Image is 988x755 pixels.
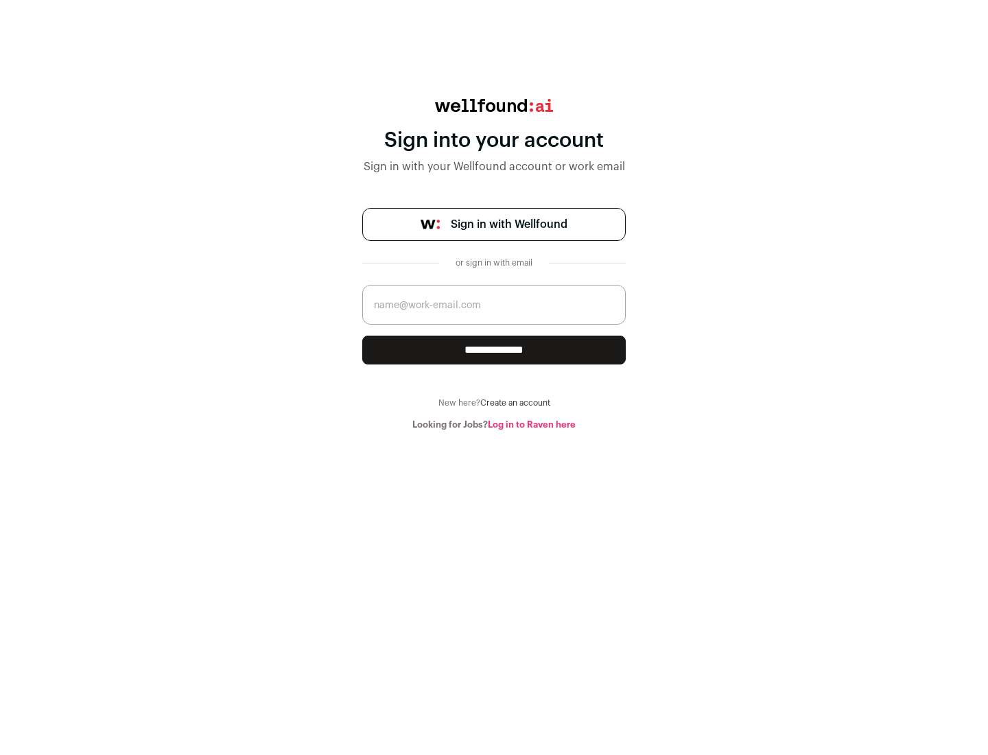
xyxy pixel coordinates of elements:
[450,257,538,268] div: or sign in with email
[480,399,550,407] a: Create an account
[362,208,626,241] a: Sign in with Wellfound
[435,99,553,112] img: wellfound:ai
[362,285,626,325] input: name@work-email.com
[488,420,576,429] a: Log in to Raven here
[451,216,567,233] span: Sign in with Wellfound
[421,220,440,229] img: wellfound-symbol-flush-black-fb3c872781a75f747ccb3a119075da62bfe97bd399995f84a933054e44a575c4.png
[362,159,626,175] div: Sign in with your Wellfound account or work email
[362,419,626,430] div: Looking for Jobs?
[362,128,626,153] div: Sign into your account
[362,397,626,408] div: New here?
